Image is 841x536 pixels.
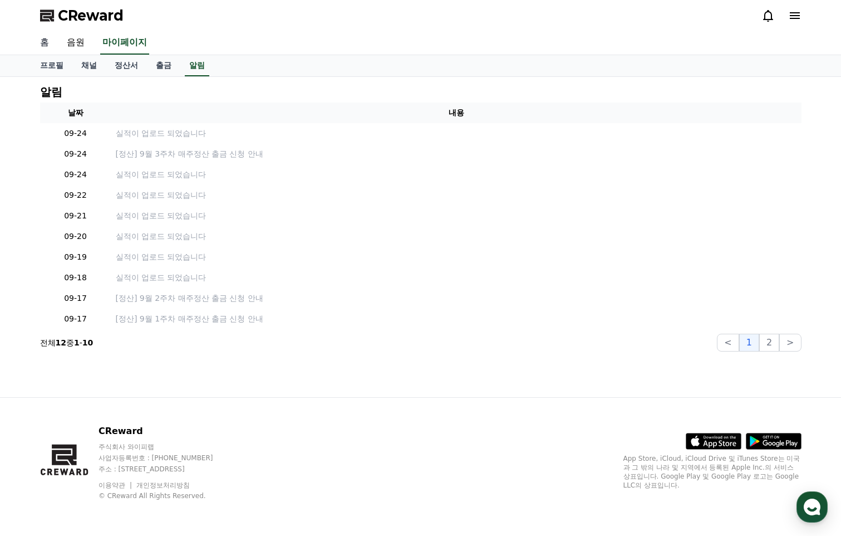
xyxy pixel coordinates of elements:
a: 알림 [185,55,209,76]
p: 주식회사 와이피랩 [99,442,234,451]
a: [정산] 9월 1주차 매주정산 출금 신청 안내 [116,313,797,325]
a: 실적이 업로드 되었습니다 [116,189,797,201]
p: © CReward All Rights Reserved. [99,491,234,500]
a: 실적이 업로드 되었습니다 [116,169,797,181]
a: 실적이 업로드 되었습니다 [116,231,797,242]
strong: 10 [82,338,93,347]
a: 설정 [144,353,214,381]
span: 설정 [172,370,185,379]
a: 출금 [147,55,180,76]
h4: 알림 [40,86,62,98]
p: 09-21 [45,210,107,222]
a: 이용약관 [99,481,134,489]
a: [정산] 9월 2주차 매주정산 출금 신청 안내 [116,293,797,304]
p: 09-22 [45,189,107,201]
p: 전체 중 - [40,337,94,348]
span: 홈 [35,370,42,379]
span: CReward [58,7,124,25]
p: 사업자등록번호 : [PHONE_NUMBER] [99,454,234,462]
span: 대화 [102,371,115,379]
p: 09-20 [45,231,107,242]
p: 주소 : [STREET_ADDRESS] [99,465,234,474]
p: CReward [99,425,234,438]
strong: 12 [56,338,66,347]
a: 실적이 업로드 되었습니다 [116,210,797,222]
a: 실적이 업로드 되었습니다 [116,272,797,284]
p: 09-19 [45,251,107,263]
strong: 1 [74,338,80,347]
p: 09-24 [45,169,107,181]
a: 개인정보처리방침 [136,481,190,489]
p: App Store, iCloud, iCloud Drive 및 iTunes Store는 미국과 그 밖의 나라 및 지역에서 등록된 Apple Inc.의 서비스 상표입니다. Goo... [623,454,801,490]
a: 실적이 업로드 되었습니다 [116,128,797,139]
a: 채널 [72,55,106,76]
button: 2 [759,334,779,352]
a: 홈 [31,31,58,55]
a: 음원 [58,31,94,55]
p: 09-17 [45,293,107,304]
a: 프로필 [31,55,72,76]
a: CReward [40,7,124,25]
button: 1 [739,334,759,352]
p: 09-24 [45,128,107,139]
button: > [779,334,801,352]
button: < [717,334,739,352]
th: 날짜 [40,103,111,123]
a: 홈 [3,353,73,381]
a: [정산] 9월 3주차 매주정산 출금 신청 안내 [116,148,797,160]
p: 09-24 [45,148,107,160]
a: 실적이 업로드 되었습니다 [116,251,797,263]
p: 09-17 [45,313,107,325]
a: 마이페이지 [100,31,149,55]
a: 대화 [73,353,144,381]
a: 정산서 [106,55,147,76]
p: 09-18 [45,272,107,284]
th: 내용 [111,103,801,123]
